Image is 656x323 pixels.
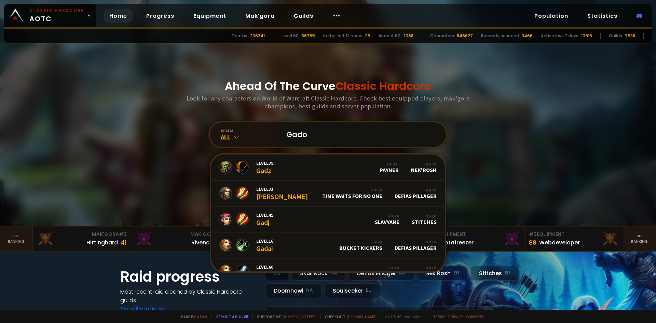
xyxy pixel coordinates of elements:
div: 88 [529,238,536,247]
span: Level 39 [256,160,273,166]
div: 7538 [625,33,635,39]
div: 41 [121,238,127,247]
a: Level39GadzGuildPAYNERRealmNek'Rosh [211,154,445,180]
small: Classic Hardcore [29,8,84,14]
div: Stitches [412,265,437,277]
div: Skull Rock [291,266,346,281]
a: Mak'Gora#2Rivench100 [131,227,230,251]
div: Realm [395,187,437,192]
div: Guild [322,187,382,192]
a: #2Equipment88Notafreezer [426,227,525,251]
a: Classic HardcoreAOTC [4,4,96,27]
div: 206341 [250,33,265,39]
div: 66755 [301,33,315,39]
div: Guild [380,161,399,166]
div: 2068 [403,33,413,39]
div: Doomhowl [265,283,322,298]
span: Made by [176,314,207,319]
div: Notafreezer [441,238,474,247]
span: v. d752d5 - production [381,314,422,319]
a: Statistics [582,9,623,23]
a: Terms [433,314,446,319]
a: Level16GadaiGuildBucket KickersRealmDefias Pillager [211,232,445,258]
small: NA [399,270,406,277]
div: Soulseeker [324,283,380,298]
div: Defias Pillager [348,266,414,281]
a: Report a bug [216,314,243,319]
div: Equipment [529,231,619,238]
div: 35 [365,33,370,39]
div: Guild [339,239,382,244]
span: # 3 [529,231,537,238]
small: EU [505,270,510,277]
a: Guilds [288,9,319,23]
div: 10916 [581,33,592,39]
a: Seeranking [623,227,656,251]
div: Equipment [430,231,520,238]
a: Mak'Gora#3Hittinghard41 [33,227,131,251]
span: Support me, [252,314,316,319]
div: Almost 60 [379,33,400,39]
div: All [221,133,278,141]
a: Level33[PERSON_NAME]GuildTime Waits For No OneRealmDefias Pillager [211,180,445,206]
span: Level 60 [256,264,308,270]
a: Population [529,9,574,23]
a: Privacy [448,314,463,319]
a: [DOMAIN_NAME] [347,314,377,319]
a: #3Equipment88Webdeveloper [525,227,623,251]
a: Equipment [188,9,232,23]
div: Gadz [256,160,273,175]
div: Guilds [609,33,622,39]
div: Guild [375,213,399,218]
input: Search a character... [282,122,438,147]
div: Gadj [256,212,273,227]
div: Defias Pillager [395,239,437,251]
div: Level 60 [282,33,299,39]
a: Home [104,9,133,23]
h4: Most recent raid cleaned by Classic Hardcore guilds [120,287,257,305]
div: SLAVYANE [375,213,399,225]
div: PAYNER [380,161,399,173]
div: [PERSON_NAME] [256,186,308,201]
div: In the last 12 hours [323,33,363,39]
div: Nek'Rosh [417,266,468,281]
a: Level45GadjGuildSLAVYANERealmStitches [211,206,445,232]
span: Level 33 [256,186,308,192]
h1: Raid progress [120,266,257,287]
div: Recently scanned [481,33,519,39]
div: Guild [374,265,399,270]
a: Buy me a coffee [283,314,316,319]
span: Level 45 [256,212,273,218]
div: Nek'Rosh [411,161,437,173]
small: EU [453,270,459,277]
small: NA [330,270,337,277]
div: Go Agane [374,265,399,277]
a: Progress [141,9,180,23]
div: Mak'Gora [135,231,225,238]
div: Characters [430,33,454,39]
div: Active last 7 days [541,33,578,39]
h3: Look for any characters on World of Warcraft Classic Hardcore. Check best equipped players, mak'g... [184,94,472,110]
span: Checkout [320,314,377,319]
a: Level60[PERSON_NAME]GuildGo AganeRealmStitches [211,258,445,284]
div: Time Waits For No One [322,187,382,199]
span: Level 16 [256,238,273,244]
div: All [265,266,289,281]
div: Realm [412,265,437,270]
div: Stitches [470,266,519,281]
div: Rivench [191,238,213,247]
small: NA [306,287,313,294]
span: # 3 [119,231,127,238]
a: Mak'gora [240,9,280,23]
span: Classic Hardcore [336,78,431,94]
div: Realm [411,161,437,166]
div: 846627 [457,33,473,39]
div: [PERSON_NAME] [256,264,308,279]
div: Defias Pillager [395,187,437,199]
div: Hittinghard [86,238,118,247]
div: Realm [412,213,437,218]
a: a fan [197,314,207,319]
div: realm [221,128,278,133]
small: EU [366,287,372,294]
div: Mak'Gora [37,231,127,238]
